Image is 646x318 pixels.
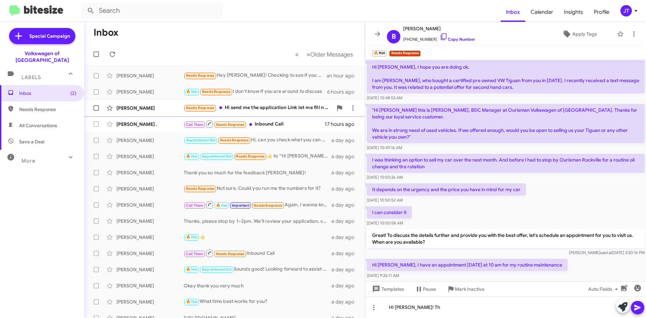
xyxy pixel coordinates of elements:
p: I can consider it [367,206,412,218]
div: [PERSON_NAME] [116,202,184,208]
div: Hey [PERSON_NAME]! Checking to see if you have V11049A (Atlas) still and if so, would you send ov... [184,72,327,79]
div: Okay thank you very much [184,282,331,289]
div: a day ago [331,218,360,224]
div: HI [PERSON_NAME]! Th [365,296,646,318]
div: [PERSON_NAME] [116,169,184,176]
div: a day ago [331,202,360,208]
span: Needs Response [254,203,282,208]
span: [DATE] 10:48:53 AM [367,95,402,100]
span: Appointment Set [186,138,216,142]
div: a day ago [331,250,360,257]
div: [PERSON_NAME] [116,234,184,241]
span: Auto Fields [588,283,620,295]
span: « [295,50,299,59]
span: Special Campaign [29,33,70,39]
span: Needs Response [236,154,264,158]
span: Needs Response [202,90,230,94]
span: Needs Response [186,186,215,191]
button: Apply Tags [545,28,614,40]
div: a day ago [331,298,360,305]
nav: Page navigation example [291,47,357,61]
div: a day ago [331,185,360,192]
div: [PERSON_NAME] [116,89,184,95]
span: Appointment Set [202,154,231,158]
div: [PERSON_NAME] [116,185,184,192]
p: I was thinking an option to sell my car over the next month. And before I had to stop by Ourisman... [367,154,645,173]
div: ​👍​ to “ Hi [PERSON_NAME] it's [PERSON_NAME] at Ourisman Volkswagen of [GEOGRAPHIC_DATA] just tou... [184,152,331,160]
span: Mark Inactive [455,283,485,295]
span: [DATE] 10:50:58 AM [367,220,403,225]
div: Thank you so much for the feedback [PERSON_NAME]! [184,169,331,176]
div: an hour ago [327,72,360,79]
div: JT [620,5,632,16]
span: [DATE] 10:50:26 AM [367,175,403,180]
div: Inbound Call [184,249,331,257]
a: Profile [588,2,615,22]
div: 👍 [184,233,331,241]
span: Needs Response [186,106,215,110]
span: Save a Deal [19,138,44,145]
div: Inbound Call [184,120,325,128]
span: » [307,50,310,59]
p: Hi [PERSON_NAME], I have an appointment [DATE] at 10 am for my routine maintenance [367,259,568,271]
span: B [392,31,396,42]
span: Older Messages [310,51,353,58]
button: JT [615,5,639,16]
span: 🔥 Hot [186,267,198,272]
button: Templates [365,283,409,295]
div: What time best works for you? [184,298,331,306]
span: Labels [22,74,41,80]
span: Call Them [186,203,204,208]
span: Insights [559,2,588,22]
div: Hi, can you check what you can get if we put 6k down payment? [184,136,331,144]
a: Special Campaign [9,28,75,44]
button: Next [302,47,357,61]
div: Thanks, please stop by 1–2pm. We'll review your application, verify Atlas availability, and expla... [184,218,331,224]
span: Needs Response [186,73,215,78]
span: [DATE] 10:50:52 AM [367,198,403,203]
span: Call Them [186,122,204,127]
div: I don't know if you are around to discuss [184,88,327,96]
span: Apply Tags [572,28,597,40]
span: Needs Response [19,106,76,113]
div: [PERSON_NAME] . [116,121,184,128]
div: Again, I wanna know if you have the Atlas crossover black on black we have to talk about price? I... [184,201,331,209]
div: a day ago [331,169,360,176]
div: [PERSON_NAME] [116,250,184,257]
span: Pause [423,283,436,295]
a: Calendar [525,2,559,22]
div: [PERSON_NAME] [116,266,184,273]
p: Hi [PERSON_NAME], I hope you are doing ok. I am [PERSON_NAME], who bought a certified pre owned V... [367,61,645,93]
span: Needs Response [216,252,245,256]
a: Copy Number [440,37,475,42]
a: Inbox [501,2,525,22]
button: Previous [291,47,303,61]
button: Auto Fields [583,283,626,295]
p: Great! To discuss the details further and provide you with the best offer, let's schedule an appo... [367,229,645,248]
div: [PERSON_NAME] [116,298,184,305]
span: [PHONE_NUMBER] [403,33,475,43]
span: said at [600,250,612,255]
span: (2) [70,90,76,97]
div: a day ago [331,266,360,273]
small: Needs Response [389,50,420,57]
div: [PERSON_NAME] [116,218,184,224]
button: Pause [409,283,441,295]
span: Inbox [19,90,76,97]
div: [PERSON_NAME] [116,153,184,160]
span: Templates [371,283,404,295]
span: [DATE] 9:26:11 AM [367,273,399,278]
div: [PERSON_NAME] [116,105,184,111]
div: a day ago [331,234,360,241]
span: 🔥 Hot [186,154,198,158]
span: 🔥 Hot [186,235,198,239]
h1: Inbox [94,27,118,38]
span: 🔥 Hot [186,90,198,94]
div: Sounds good! Looking forward to assist you this upcoming [DATE]. [184,266,331,273]
div: a day ago [331,137,360,144]
span: 🔥 Hot [216,203,227,208]
button: Mark Inactive [441,283,490,295]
